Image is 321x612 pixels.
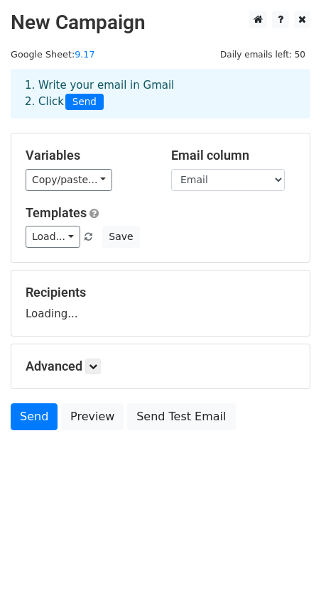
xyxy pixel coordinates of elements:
div: 1. Write your email in Gmail 2. Click [14,77,307,110]
a: Send Test Email [127,403,235,430]
h2: New Campaign [11,11,310,35]
div: Loading... [26,285,295,322]
a: Load... [26,226,80,248]
span: Daily emails left: 50 [215,47,310,62]
button: Save [102,226,139,248]
small: Google Sheet: [11,49,95,60]
a: Templates [26,205,87,220]
h5: Advanced [26,359,295,374]
a: Daily emails left: 50 [215,49,310,60]
h5: Recipients [26,285,295,300]
a: Send [11,403,58,430]
h5: Variables [26,148,150,163]
a: Copy/paste... [26,169,112,191]
a: Preview [61,403,124,430]
span: Send [65,94,104,111]
h5: Email column [171,148,295,163]
a: 9.17 [75,49,94,60]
